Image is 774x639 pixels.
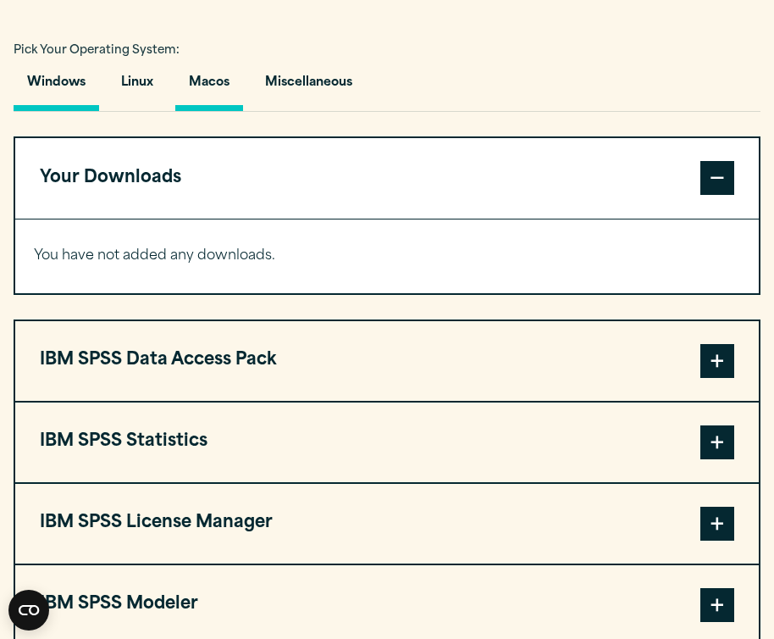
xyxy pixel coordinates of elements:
button: Your Downloads [15,138,759,218]
div: Your Downloads [15,219,759,293]
button: Open CMP widget [8,590,49,631]
button: IBM SPSS Data Access Pack [15,321,759,401]
button: IBM SPSS License Manager [15,484,759,564]
button: IBM SPSS Statistics [15,403,759,482]
button: Miscellaneous [252,63,366,111]
button: Linux [108,63,167,111]
button: Windows [14,63,99,111]
svg: CookieBot Widget Icon [8,590,49,631]
button: Macos [175,63,243,111]
div: CookieBot Widget Contents [8,590,49,631]
p: You have not added any downloads. [34,244,740,269]
span: Pick Your Operating System: [14,45,180,56]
